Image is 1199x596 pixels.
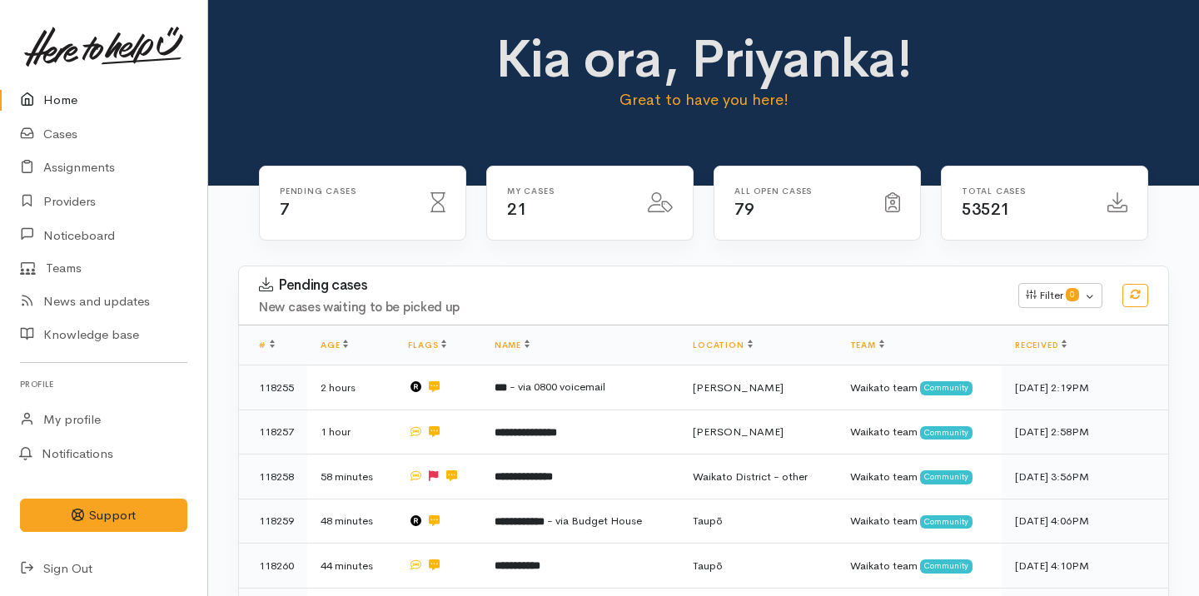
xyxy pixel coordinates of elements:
td: 118257 [239,410,307,454]
td: Waikato team [837,365,1002,410]
span: Waikato District - other [693,469,808,484]
td: 118259 [239,499,307,544]
span: [PERSON_NAME] [693,425,784,439]
p: Great to have you here! [476,88,932,112]
a: Flags [408,340,446,350]
span: Community [920,381,973,395]
span: - via Budget House [547,514,642,528]
td: 1 hour [307,410,395,454]
span: Taupō [693,559,723,573]
span: Community [920,426,973,440]
td: [DATE] 2:58PM [1002,410,1168,454]
h6: Profile [20,373,187,395]
span: [PERSON_NAME] [693,380,784,395]
button: Filter0 [1018,283,1102,308]
td: Waikato team [837,454,1002,499]
span: 21 [507,199,526,220]
span: 0 [1066,288,1079,301]
a: Team [850,340,884,350]
td: 118258 [239,454,307,499]
td: 118255 [239,365,307,410]
h1: Kia ora, Priyanka! [476,30,932,88]
td: 58 minutes [307,454,395,499]
button: Support [20,499,187,533]
a: Received [1015,340,1067,350]
span: 79 [734,199,754,220]
a: Age [321,340,348,350]
h6: Pending cases [280,186,410,196]
span: Community [920,515,973,529]
td: Waikato team [837,410,1002,454]
td: Waikato team [837,499,1002,544]
td: 2 hours [307,365,395,410]
span: Community [920,559,973,573]
h6: All Open cases [734,186,865,196]
span: - via 0800 voicemail [510,380,605,394]
span: Community [920,470,973,484]
h6: My cases [507,186,628,196]
h3: Pending cases [259,277,998,294]
span: Taupō [693,514,723,528]
h4: New cases waiting to be picked up [259,300,998,315]
td: Waikato team [837,544,1002,589]
h6: Total cases [962,186,1087,196]
td: [DATE] 4:10PM [1002,544,1168,589]
a: # [259,340,275,350]
td: [DATE] 4:06PM [1002,499,1168,544]
span: 7 [280,199,290,220]
td: [DATE] 3:56PM [1002,454,1168,499]
td: 44 minutes [307,544,395,589]
td: [DATE] 2:19PM [1002,365,1168,410]
a: Name [495,340,530,350]
td: 48 minutes [307,499,395,544]
a: Location [693,340,752,350]
td: 118260 [239,544,307,589]
span: 53521 [962,199,1010,220]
